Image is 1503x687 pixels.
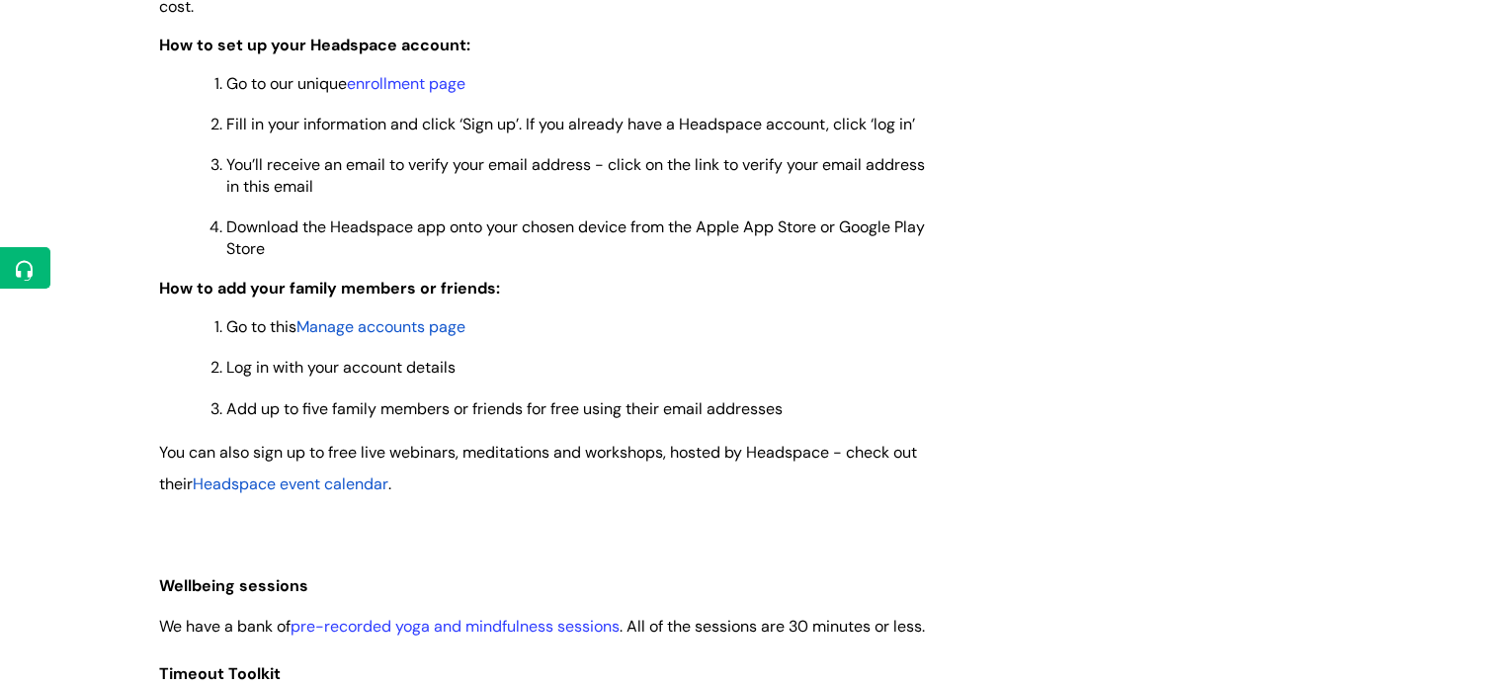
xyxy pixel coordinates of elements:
span: Download the Headspace app onto your chosen device from the Apple App Store or Google Play Store [226,216,925,259]
span: Wellbeing sessions [159,575,308,596]
span: You can also sign up to free live webinars, meditations and workshops, hosted by Headspace - chec... [159,442,917,494]
a: Headspace event calendar [193,472,388,495]
span: Add up to five family members or friends for free using their email addresses [226,398,783,419]
span: Go to our unique [226,73,465,94]
span: You’ll receive an email to verify your email address - click on the link to verify your email add... [226,154,925,197]
a: enrollment page [347,73,465,94]
span: We have a bank of . All of the sessions are 30 minutes or less. [159,616,925,637]
span: How to add your family members or friends: [159,278,500,299]
span: Log in with your account details [226,357,456,378]
span: . [388,473,391,494]
span: Fill in your information and click ‘Sign up’. If you already have a Headspace account, click ‘log... [226,114,915,134]
span: Go to this [226,316,296,337]
a: Manage accounts page [296,316,465,337]
a: pre-recorded yoga and mindfulness sessions [291,616,620,637]
span: How to set up your Headspace account: [159,35,470,55]
span: Timeout Toolkit [159,663,281,684]
span: Headspace event calendar [193,473,388,494]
